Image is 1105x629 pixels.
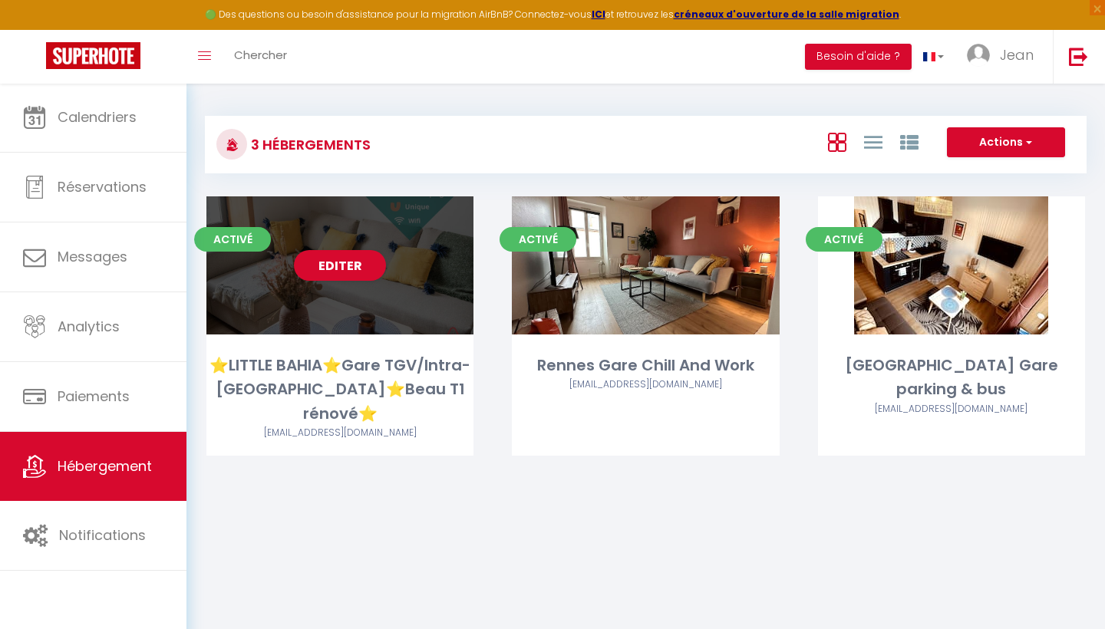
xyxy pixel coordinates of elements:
[206,354,473,426] div: ⭐LITTLE BAHIA⭐Gare TGV/Intra-[GEOGRAPHIC_DATA]⭐Beau T1 rénové⭐
[58,456,152,476] span: Hébergement
[864,129,882,154] a: Vue en Liste
[294,250,386,281] a: Editer
[247,127,371,162] h3: 3 Hébergements
[12,6,58,52] button: Ouvrir le widget de chat LiveChat
[674,8,899,21] a: créneaux d'ouverture de la salle migration
[223,30,299,84] a: Chercher
[194,227,271,252] span: Activé
[955,30,1053,84] a: ... Jean
[818,354,1085,402] div: [GEOGRAPHIC_DATA] Gare parking & bus
[58,247,127,266] span: Messages
[967,44,990,67] img: ...
[512,354,779,377] div: Rennes Gare Chill And Work
[500,227,576,252] span: Activé
[1069,47,1088,66] img: logout
[58,177,147,196] span: Réservations
[1000,45,1034,64] span: Jean
[234,47,287,63] span: Chercher
[59,525,146,545] span: Notifications
[805,44,912,70] button: Besoin d'aide ?
[58,317,120,336] span: Analytics
[512,377,779,392] div: Airbnb
[828,129,846,154] a: Vue en Box
[592,8,605,21] a: ICI
[206,426,473,440] div: Airbnb
[900,129,919,154] a: Vue par Groupe
[58,387,130,406] span: Paiements
[806,227,882,252] span: Activé
[58,107,137,127] span: Calendriers
[947,127,1065,158] button: Actions
[818,402,1085,417] div: Airbnb
[46,42,140,69] img: Super Booking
